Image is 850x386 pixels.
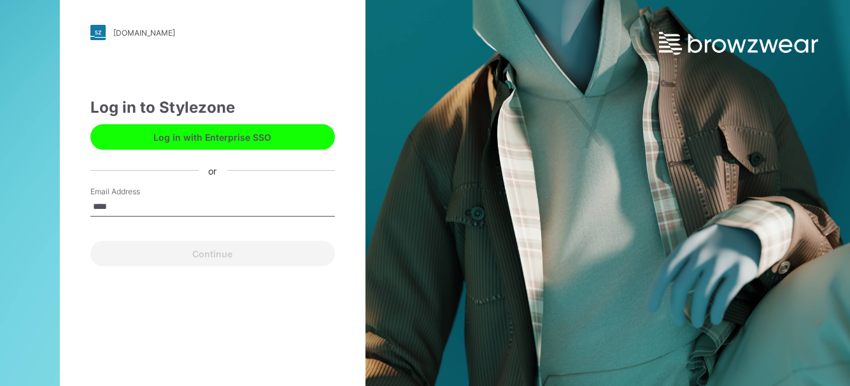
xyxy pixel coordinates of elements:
img: stylezone-logo.562084cfcfab977791bfbf7441f1a819.svg [90,25,106,40]
div: [DOMAIN_NAME] [113,28,175,38]
a: [DOMAIN_NAME] [90,25,335,40]
button: Log in with Enterprise SSO [90,124,335,150]
label: Email Address [90,186,180,197]
div: or [198,164,227,177]
div: Log in to Stylezone [90,96,335,119]
img: browzwear-logo.e42bd6dac1945053ebaf764b6aa21510.svg [659,32,818,55]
